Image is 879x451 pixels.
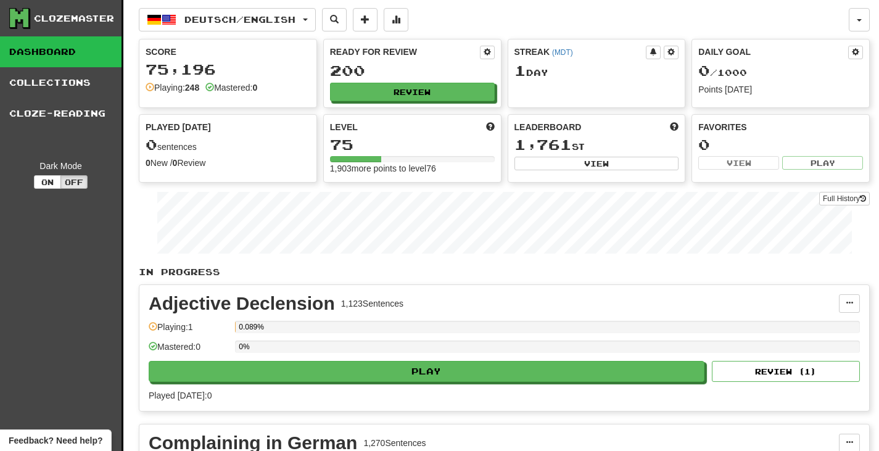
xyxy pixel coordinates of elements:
div: 1,270 Sentences [363,437,426,449]
div: Points [DATE] [698,83,863,96]
span: Played [DATE] [146,121,211,133]
div: Dark Mode [9,160,112,172]
button: Add sentence to collection [353,8,378,31]
button: Play [782,156,863,170]
div: 75,196 [146,62,310,77]
div: 0 [698,137,863,152]
div: Score [146,46,310,58]
p: In Progress [139,266,870,278]
span: Deutsch / English [184,14,295,25]
span: Score more points to level up [486,121,495,133]
div: 1,123 Sentences [341,297,403,310]
div: Playing: [146,81,199,94]
button: More stats [384,8,408,31]
span: This week in points, UTC [670,121,679,133]
div: Adjective Declension [149,294,335,313]
span: 0 [146,136,157,153]
button: View [514,157,679,170]
button: View [698,156,779,170]
button: Review (1) [712,361,860,382]
div: Streak [514,46,646,58]
div: New / Review [146,157,310,169]
div: Mastered: [205,81,257,94]
div: Clozemaster [34,12,114,25]
span: Open feedback widget [9,434,102,447]
div: Ready for Review [330,46,480,58]
div: Daily Goal [698,46,848,59]
strong: 0 [173,158,178,168]
button: Deutsch/English [139,8,316,31]
strong: 248 [185,83,199,93]
div: 200 [330,63,495,78]
div: Mastered: 0 [149,341,229,361]
a: Full History [819,192,870,205]
span: / 1000 [698,67,747,78]
button: Off [60,175,88,189]
div: 75 [330,137,495,152]
span: Leaderboard [514,121,582,133]
div: 1,903 more points to level 76 [330,162,495,175]
span: 1 [514,62,526,79]
div: Day [514,63,679,79]
a: (MDT) [552,48,573,57]
span: Level [330,121,358,133]
div: st [514,137,679,153]
strong: 0 [252,83,257,93]
span: Played [DATE]: 0 [149,391,212,400]
strong: 0 [146,158,151,168]
div: Playing: 1 [149,321,229,341]
div: sentences [146,137,310,153]
span: 1,761 [514,136,572,153]
button: Review [330,83,495,101]
button: Play [149,361,704,382]
div: Favorites [698,121,863,133]
button: On [34,175,61,189]
span: 0 [698,62,710,79]
button: Search sentences [322,8,347,31]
